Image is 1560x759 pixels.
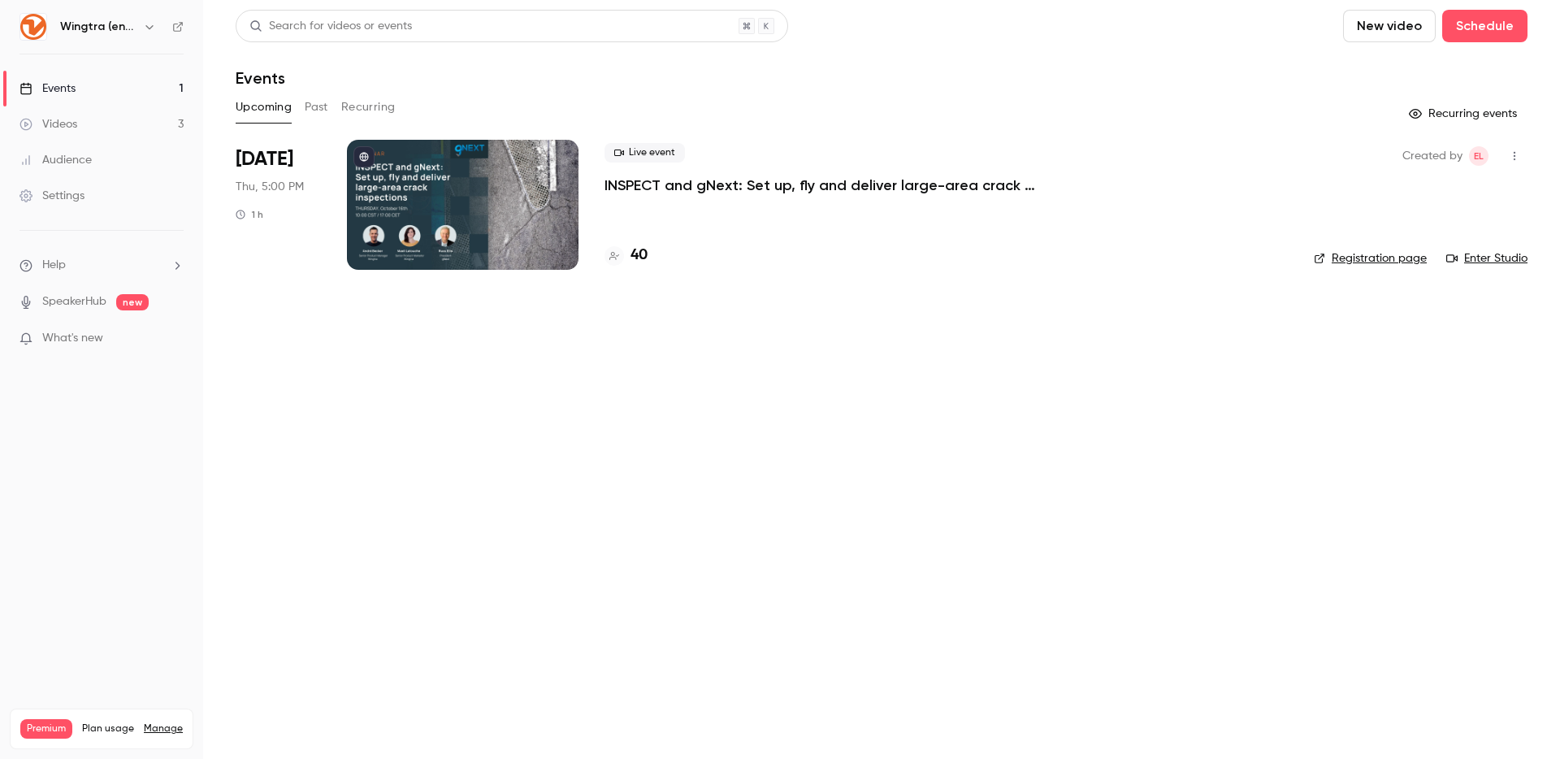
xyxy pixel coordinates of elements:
[630,245,648,267] h4: 40
[60,19,136,35] h6: Wingtra (english)
[20,14,46,40] img: Wingtra (english)
[341,94,396,120] button: Recurring
[42,257,66,274] span: Help
[1474,146,1484,166] span: EL
[1314,250,1427,267] a: Registration page
[19,80,76,97] div: Events
[19,116,77,132] div: Videos
[236,140,321,270] div: Oct 16 Thu, 5:00 PM (Europe/Zurich)
[1343,10,1436,42] button: New video
[236,68,285,88] h1: Events
[20,719,72,739] span: Premium
[236,179,304,195] span: Thu, 5:00 PM
[249,18,412,35] div: Search for videos or events
[305,94,328,120] button: Past
[236,94,292,120] button: Upcoming
[82,722,134,735] span: Plan usage
[1402,101,1527,127] button: Recurring events
[1442,10,1527,42] button: Schedule
[42,330,103,347] span: What's new
[604,143,685,163] span: Live event
[604,176,1092,195] a: INSPECT and gNext: Set up, fly and deliver large-area crack inspections in a few clicks
[236,146,293,172] span: [DATE]
[1446,250,1527,267] a: Enter Studio
[116,294,149,310] span: new
[604,245,648,267] a: 40
[19,188,84,204] div: Settings
[144,722,183,735] a: Manage
[1402,146,1462,166] span: Created by
[1469,146,1488,166] span: Emily Loosli
[42,293,106,310] a: SpeakerHub
[19,152,92,168] div: Audience
[236,208,263,221] div: 1 h
[19,257,184,274] li: help-dropdown-opener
